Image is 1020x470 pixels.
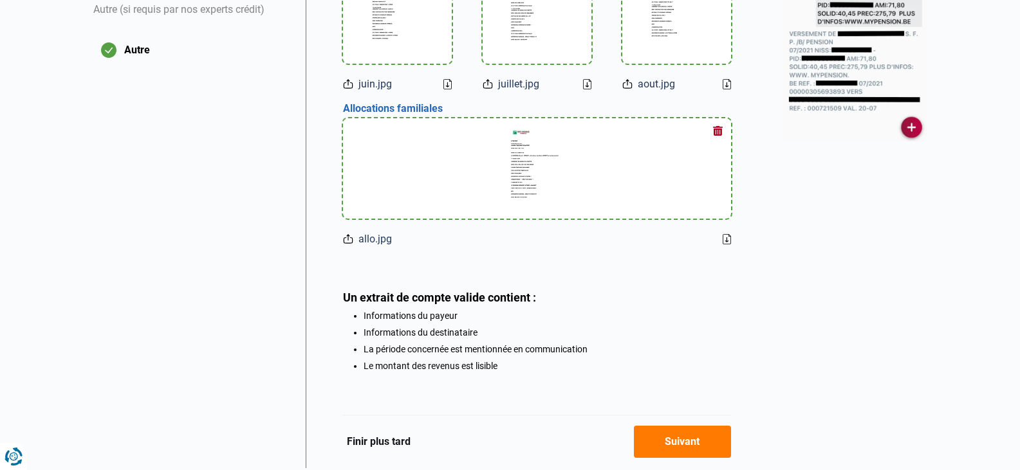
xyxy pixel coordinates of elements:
[364,361,731,371] li: Le montant des revenus est lisible
[508,125,566,211] img: bankStatementSpecificfamilyAllowancesFile
[343,102,731,116] h3: Allocations familiales
[634,426,731,458] button: Suivant
[364,311,731,321] li: Informations du payeur
[443,79,452,89] a: Download
[498,77,539,92] span: juillet.jpg
[723,234,731,244] a: Download
[364,344,731,354] li: La période concernée est mentionnée en communication
[93,34,290,66] button: Autre
[583,79,591,89] a: Download
[364,327,731,338] li: Informations du destinataire
[638,77,675,92] span: aout.jpg
[723,79,731,89] a: Download
[358,231,392,247] span: allo.jpg
[358,77,392,92] span: juin.jpg
[343,433,414,450] button: Finir plus tard
[343,291,731,304] div: Un extrait de compte valide contient :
